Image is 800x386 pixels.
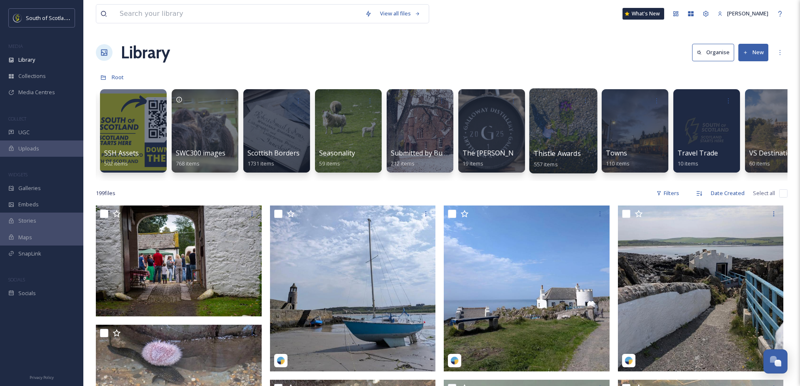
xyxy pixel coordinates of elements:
a: Travel Trade10 items [677,149,718,167]
div: Filters [652,185,683,201]
a: [PERSON_NAME] [713,5,772,22]
span: MEDIA [8,43,23,49]
span: Select all [753,189,775,197]
a: Scottish Borders1731 items [247,149,300,167]
span: 19 items [462,160,483,167]
span: Travel Trade [677,148,718,158]
span: Root [112,73,124,81]
span: 768 items [176,160,200,167]
a: Thistle Awards557 items [534,150,581,168]
span: SnapLink [18,250,41,258]
span: Embeds [18,201,39,208]
a: The [PERSON_NAME] Distillery19 items [462,149,559,167]
a: Submitted by Businesses212 items [391,149,469,167]
input: Search your library [115,5,361,23]
img: the_ratchers-17979406028714415.jpeg [444,206,610,371]
span: Thistle Awards [534,149,581,158]
span: The [PERSON_NAME] Distillery [462,148,559,158]
img: the_ratchers-18071177596821500.jpeg [270,206,436,371]
span: Galleries [18,184,41,192]
span: 199 file s [96,189,115,197]
a: Library [121,40,170,65]
button: New [738,44,768,61]
span: 110 items [606,160,630,167]
span: 502 items [104,160,128,167]
img: the_ratchers-18072897559782196.jpeg [618,206,784,371]
a: What's New [622,8,664,20]
img: snapsea-logo.png [450,356,459,365]
span: [PERSON_NAME] [727,10,768,17]
a: SWC300 images768 items [176,149,225,167]
span: Collections [18,72,46,80]
a: Privacy Policy [30,372,54,382]
span: SSH Assets [104,148,139,158]
span: Submitted by Businesses [391,148,469,158]
span: UGC [18,128,30,136]
span: Maps [18,233,32,241]
span: Library [18,56,35,64]
a: View all files [376,5,425,22]
span: Uploads [18,145,39,153]
span: SOCIALS [8,276,25,283]
button: Open Chat [763,349,787,373]
span: SWC300 images [176,148,225,158]
span: Media Centres [18,88,55,96]
a: SSH Assets502 items [104,149,139,167]
a: Root [112,72,124,82]
span: Privacy Policy [30,375,54,380]
img: snapsea-logo.png [277,356,285,365]
span: 212 items [391,160,415,167]
span: 557 items [534,160,558,168]
span: 1731 items [247,160,274,167]
span: COLLECT [8,115,26,122]
span: South of Scotland Destination Alliance [26,14,121,22]
img: images.jpeg [13,14,22,22]
span: WIDGETS [8,171,27,178]
span: Socials [18,289,36,297]
div: Date Created [707,185,749,201]
span: Stories [18,217,36,225]
a: Towns110 items [606,149,630,167]
span: 59 items [319,160,340,167]
a: Seasonality59 items [319,149,355,167]
img: 240817-Glenlair-Feastival-2024-6-Demijohn.jpg [96,206,262,316]
span: Scottish Borders [247,148,300,158]
button: Organise [692,44,734,61]
span: 60 items [749,160,770,167]
span: Towns [606,148,627,158]
img: snapsea-logo.png [625,356,633,365]
span: Seasonality [319,148,355,158]
span: 10 items [677,160,698,167]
